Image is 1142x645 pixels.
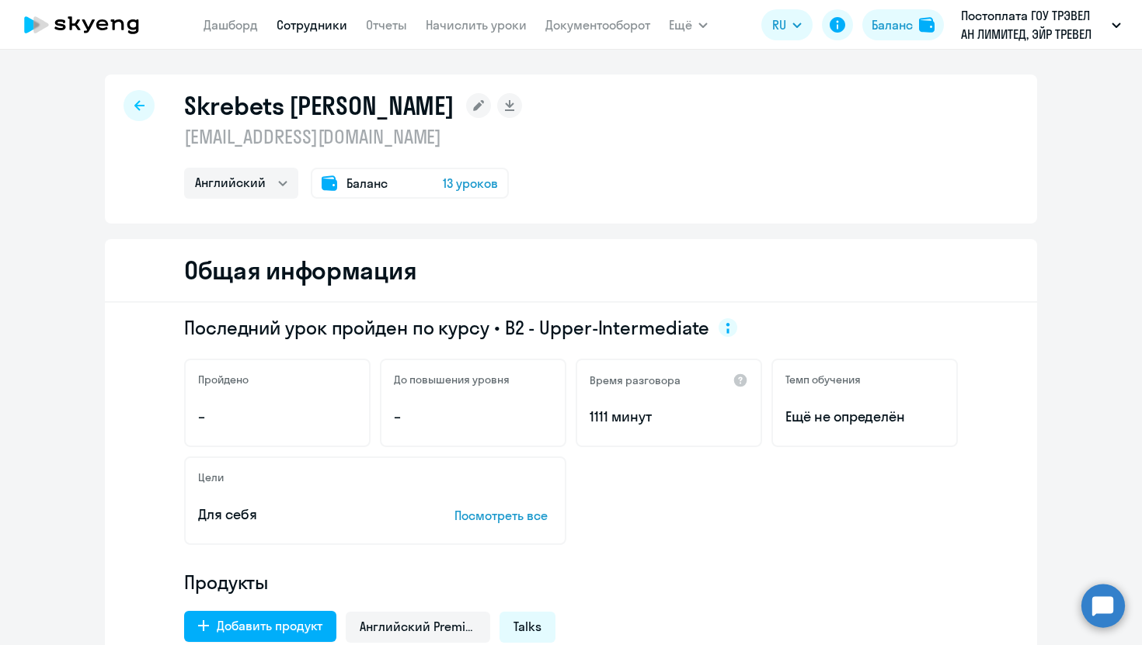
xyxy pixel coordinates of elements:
[669,9,708,40] button: Ещё
[785,407,944,427] span: Ещё не определён
[184,315,709,340] span: Последний урок пройден по курсу • B2 - Upper-Intermediate
[394,373,510,387] h5: До повышения уровня
[761,9,813,40] button: RU
[198,407,357,427] p: –
[184,570,958,595] h4: Продукты
[184,90,454,121] h1: Skrebets [PERSON_NAME]
[360,618,476,635] span: Английский Premium
[277,17,347,33] a: Сотрудники
[454,506,552,525] p: Посмотреть все
[953,6,1129,43] button: Постоплата ГОУ ТРЭВЕЛ АН ЛИМИТЕД, ЭЙР ТРЕВЕЛ ТЕХНОЛОДЖИС, ООО
[590,373,681,387] h5: Время разговора
[590,407,748,427] p: 1111 минут
[346,174,388,192] span: Баланс
[862,9,944,40] button: Балансbalance
[872,16,913,34] div: Баланс
[443,174,498,192] span: 13 уроков
[184,255,416,286] h2: Общая информация
[669,16,692,34] span: Ещё
[204,17,258,33] a: Дашборд
[184,611,336,642] button: Добавить продукт
[217,616,322,635] div: Добавить продукт
[772,16,786,34] span: RU
[366,17,407,33] a: Отчеты
[514,618,541,635] span: Talks
[198,505,406,525] p: Для себя
[184,124,522,149] p: [EMAIL_ADDRESS][DOMAIN_NAME]
[426,17,527,33] a: Начислить уроки
[394,407,552,427] p: –
[785,373,861,387] h5: Темп обучения
[961,6,1105,43] p: Постоплата ГОУ ТРЭВЕЛ АН ЛИМИТЕД, ЭЙР ТРЕВЕЛ ТЕХНОЛОДЖИС, ООО
[198,373,249,387] h5: Пройдено
[545,17,650,33] a: Документооборот
[198,470,224,484] h5: Цели
[919,17,935,33] img: balance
